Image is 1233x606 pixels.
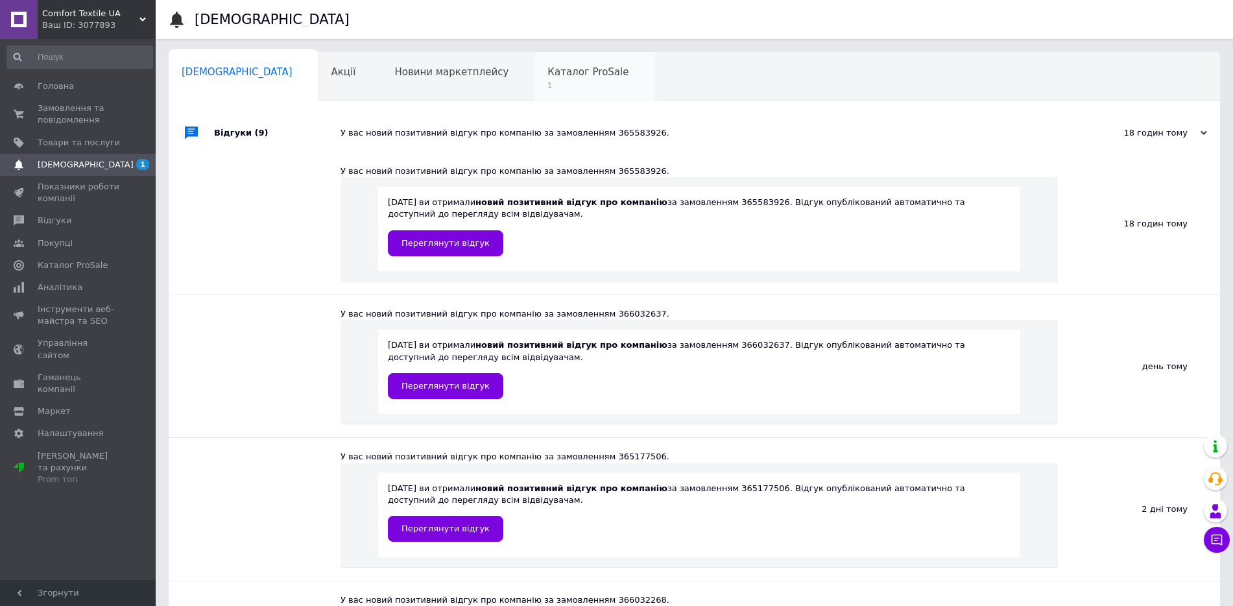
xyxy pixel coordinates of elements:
span: Інструменти веб-майстра та SEO [38,304,120,327]
span: (9) [255,128,269,138]
span: [PERSON_NAME] та рахунки [38,450,120,486]
span: Замовлення та повідомлення [38,103,120,126]
span: Новини маркетплейсу [394,66,509,78]
div: У вас новий позитивний відгук про компанію за замовленням 366032268. [341,594,1058,606]
div: У вас новий позитивний відгук про компанію за замовленням 365583926. [341,127,1077,139]
h1: [DEMOGRAPHIC_DATA] [195,12,350,27]
span: 1 [547,80,628,90]
span: Переглянути відгук [401,524,490,533]
span: 1 [136,159,149,170]
span: [DEMOGRAPHIC_DATA] [182,66,293,78]
input: Пошук [6,45,153,69]
span: Показники роботи компанії [38,181,120,204]
span: Переглянути відгук [401,238,490,248]
a: Переглянути відгук [388,373,503,399]
span: Гаманець компанії [38,372,120,395]
span: Товари та послуги [38,137,120,149]
span: [DEMOGRAPHIC_DATA] [38,159,134,171]
b: новий позитивний відгук про компанію [475,483,667,493]
div: день тому [1058,295,1220,437]
div: У вас новий позитивний відгук про компанію за замовленням 365583926. [341,165,1058,177]
span: Каталог ProSale [38,260,108,271]
b: новий позитивний відгук про компанію [475,340,667,350]
span: Акції [331,66,356,78]
button: Чат з покупцем [1204,527,1230,553]
div: [DATE] ви отримали за замовленням 365177506. Відгук опублікований автоматично та доступний до пер... [388,483,1011,542]
span: Відгуки [38,215,71,226]
div: [DATE] ви отримали за замовленням 365583926. Відгук опублікований автоматично та доступний до пер... [388,197,1011,256]
div: [DATE] ви отримали за замовленням 366032637. Відгук опублікований автоматично та доступний до пер... [388,339,1011,398]
span: Аналітика [38,282,82,293]
div: У вас новий позитивний відгук про компанію за замовленням 366032637. [341,308,1058,320]
span: Переглянути відгук [401,381,490,391]
div: 18 годин тому [1058,152,1220,295]
span: Маркет [38,406,71,417]
span: Покупці [38,237,73,249]
div: 18 годин тому [1077,127,1207,139]
span: Головна [38,80,74,92]
div: У вас новий позитивний відгук про компанію за замовленням 365177506. [341,451,1058,463]
span: Налаштування [38,428,104,439]
div: 2 дні тому [1058,438,1220,580]
span: Comfort Textile UA [42,8,139,19]
a: Переглянути відгук [388,516,503,542]
span: Каталог ProSale [547,66,628,78]
b: новий позитивний відгук про компанію [475,197,667,207]
div: Prom топ [38,474,120,485]
a: Переглянути відгук [388,230,503,256]
div: Ваш ID: 3077893 [42,19,156,31]
div: Відгуки [214,114,341,152]
span: Управління сайтом [38,337,120,361]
